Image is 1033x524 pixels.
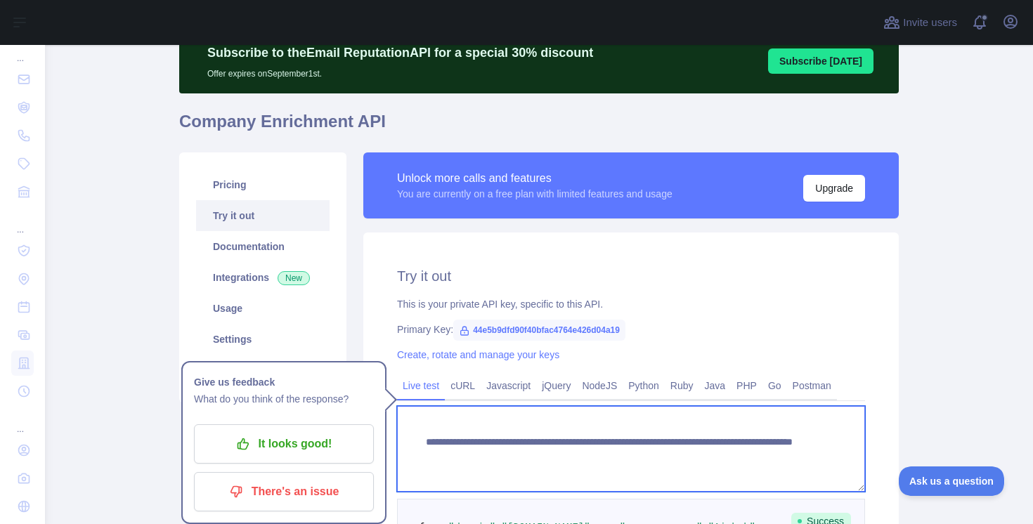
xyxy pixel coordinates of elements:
[803,175,865,202] button: Upgrade
[787,374,837,397] a: Postman
[445,374,481,397] a: cURL
[762,374,787,397] a: Go
[11,407,34,435] div: ...
[397,322,865,336] div: Primary Key:
[397,374,445,397] a: Live test
[207,43,593,63] p: Subscribe to the Email Reputation API for a special 30 % discount
[699,374,732,397] a: Java
[397,266,865,286] h2: Try it out
[731,374,762,397] a: PHP
[278,271,310,285] span: New
[194,374,374,391] h1: Give us feedback
[903,15,957,31] span: Invite users
[576,374,623,397] a: NodeJS
[196,231,330,262] a: Documentation
[881,11,960,34] button: Invite users
[768,48,873,74] button: Subscribe [DATE]
[453,320,625,341] span: 44e5b9dfd90f40bfac4764e426d04a19
[194,391,374,407] p: What do you think of the response?
[397,187,673,201] div: You are currently on a free plan with limited features and usage
[196,293,330,324] a: Usage
[481,374,536,397] a: Javascript
[899,466,1005,496] iframe: Toggle Customer Support
[536,374,576,397] a: jQuery
[397,297,865,311] div: This is your private API key, specific to this API.
[665,374,699,397] a: Ruby
[397,170,673,187] div: Unlock more calls and features
[196,324,330,355] a: Settings
[11,207,34,235] div: ...
[196,262,330,293] a: Integrations New
[179,110,899,144] h1: Company Enrichment API
[196,169,330,200] a: Pricing
[623,374,665,397] a: Python
[397,349,559,360] a: Create, rotate and manage your keys
[11,36,34,64] div: ...
[196,200,330,231] a: Try it out
[196,355,330,386] a: Support
[207,63,593,79] p: Offer expires on September 1st.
